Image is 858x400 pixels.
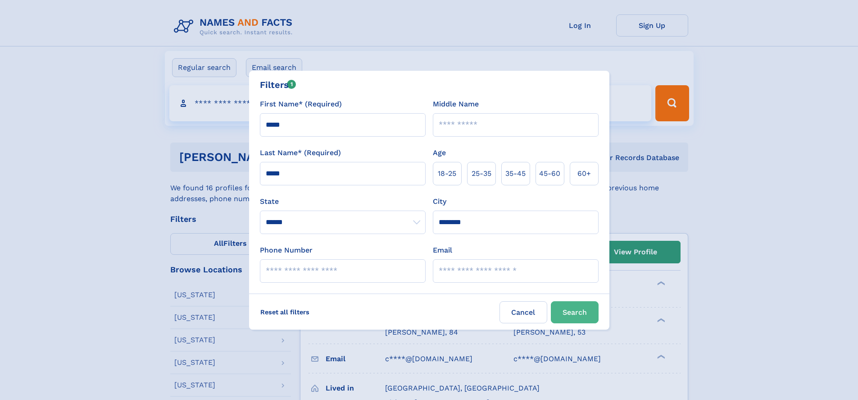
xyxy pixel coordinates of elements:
[433,99,479,110] label: Middle Name
[438,168,456,179] span: 18‑25
[433,147,446,158] label: Age
[260,78,296,92] div: Filters
[260,196,426,207] label: State
[433,196,446,207] label: City
[433,245,452,256] label: Email
[539,168,560,179] span: 45‑60
[260,245,313,256] label: Phone Number
[577,168,591,179] span: 60+
[260,147,341,158] label: Last Name* (Required)
[499,301,547,323] label: Cancel
[551,301,599,323] button: Search
[254,301,315,323] label: Reset all filters
[260,99,342,110] label: First Name* (Required)
[505,168,526,179] span: 35‑45
[472,168,491,179] span: 25‑35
